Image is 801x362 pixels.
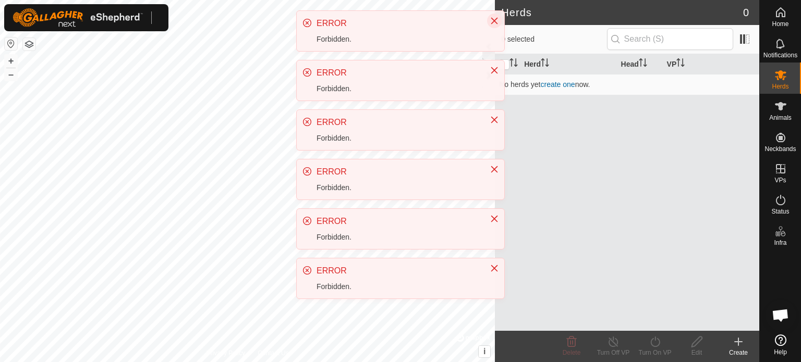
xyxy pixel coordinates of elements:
p-sorticon: Activate to sort [509,60,518,68]
button: Close [487,261,502,276]
div: Edit [676,348,718,357]
button: Close [487,14,502,28]
div: Forbidden. [317,34,479,45]
a: Privacy Policy [207,348,246,358]
span: Home [772,21,788,27]
p-sorticon: Activate to sort [639,60,647,68]
span: Neckbands [764,146,796,152]
div: Forbidden. [317,83,479,94]
div: Open chat [765,299,796,331]
div: Forbidden. [317,133,479,144]
div: ERROR [317,116,479,129]
button: Close [487,63,502,78]
div: Create [718,348,759,357]
button: + [5,55,17,67]
button: Map Layers [23,38,35,51]
span: Herds [772,83,788,90]
th: VP [663,54,759,74]
div: ERROR [317,215,479,228]
a: Help [760,330,801,359]
div: Forbidden. [317,182,479,193]
span: 0 [743,5,749,20]
td: No herds yet now. [495,74,759,95]
div: Forbidden. [317,232,479,243]
button: Reset Map [5,38,17,50]
div: ERROR [317,67,479,79]
th: Head [617,54,663,74]
button: i [479,346,490,357]
span: Help [774,349,787,355]
a: create one [541,80,575,89]
div: Turn Off VP [592,348,634,357]
a: Contact Us [258,348,288,358]
button: Close [487,211,502,226]
span: Status [771,208,789,215]
span: Notifications [763,52,797,58]
span: 0 selected [501,34,606,45]
span: VPs [774,177,786,183]
input: Search (S) [607,28,733,50]
button: – [5,68,17,81]
div: Forbidden. [317,281,479,292]
img: Gallagher Logo [13,8,143,27]
span: Animals [769,115,792,121]
button: Close [487,113,502,127]
button: Close [487,162,502,177]
h2: Herds [501,6,743,19]
div: ERROR [317,166,479,178]
th: Herd [520,54,616,74]
div: Turn On VP [634,348,676,357]
span: i [483,347,486,356]
p-sorticon: Activate to sort [676,60,685,68]
p-sorticon: Activate to sort [541,60,549,68]
span: Delete [563,349,581,356]
span: Infra [774,240,786,246]
div: ERROR [317,17,479,30]
div: ERROR [317,265,479,277]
